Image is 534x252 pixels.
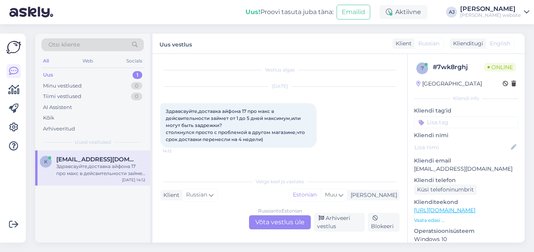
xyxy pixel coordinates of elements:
[131,93,142,100] div: 0
[460,6,521,12] div: [PERSON_NAME]
[81,56,95,66] div: Web
[325,191,337,198] span: Muu
[414,95,518,102] div: Kliendi info
[44,159,48,164] span: k
[245,7,333,17] div: Proovi tasuta juba täna:
[245,8,260,16] b: Uus!
[414,143,509,152] input: Lisa nimi
[414,207,475,214] a: [URL][DOMAIN_NAME]
[133,71,142,79] div: 1
[131,82,142,90] div: 0
[258,207,302,214] div: Russian to Estonian
[289,189,321,201] div: Estonian
[48,41,80,49] span: Otsi kliente
[460,12,521,18] div: [PERSON_NAME] website
[416,80,482,88] div: [GEOGRAPHIC_DATA]
[418,39,439,48] span: Russian
[414,217,518,224] p: Vaata edasi ...
[446,7,457,18] div: AJ
[159,38,192,49] label: Uus vestlus
[414,227,518,235] p: Operatsioonisüsteem
[122,177,145,183] div: [DATE] 14:12
[160,178,400,185] div: Valige keel ja vastake
[368,213,400,232] div: Blokeeri
[380,5,427,19] div: Aktiivne
[43,93,81,100] div: Tiimi vestlused
[414,198,518,206] p: Klienditeekond
[75,139,111,146] span: Uued vestlused
[421,65,424,71] span: 7
[125,56,144,66] div: Socials
[43,71,53,79] div: Uus
[450,39,483,48] div: Klienditugi
[43,114,54,122] div: Kõik
[414,157,518,165] p: Kliendi email
[41,56,50,66] div: All
[314,213,365,232] div: Arhiveeri vestlus
[414,107,518,115] p: Kliendi tag'id
[43,125,75,133] div: Arhiveeritud
[414,184,477,195] div: Küsi telefoninumbrit
[460,6,529,18] a: [PERSON_NAME][PERSON_NAME] website
[56,163,145,177] div: Здравсвуйте,доставка айфона 17 про макс в дейсвительности займет от 1 до 5 дней максимум,или могу...
[249,215,311,229] div: Võta vestlus üle
[56,156,138,163] span: konditer1337@gmail.com
[43,82,82,90] div: Minu vestlused
[414,131,518,139] p: Kliendi nimi
[43,104,72,111] div: AI Assistent
[484,63,516,71] span: Online
[392,39,412,48] div: Klient
[414,176,518,184] p: Kliendi telefon
[6,40,21,55] img: Askly Logo
[163,148,192,154] span: 14:12
[348,191,397,199] div: [PERSON_NAME]
[166,108,306,142] span: Здравсвуйте,доставка айфона 17 про макс в дейсвительности займет от 1 до 5 дней максимум,или могу...
[414,165,518,173] p: [EMAIL_ADDRESS][DOMAIN_NAME]
[160,66,400,73] div: Vestlus algas
[186,191,207,199] span: Russian
[160,83,400,90] div: [DATE]
[160,191,179,199] div: Klient
[337,5,370,20] button: Emailid
[433,63,484,72] div: # 7wk8rghj
[490,39,510,48] span: English
[414,235,518,243] p: Windows 10
[414,116,518,128] input: Lisa tag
